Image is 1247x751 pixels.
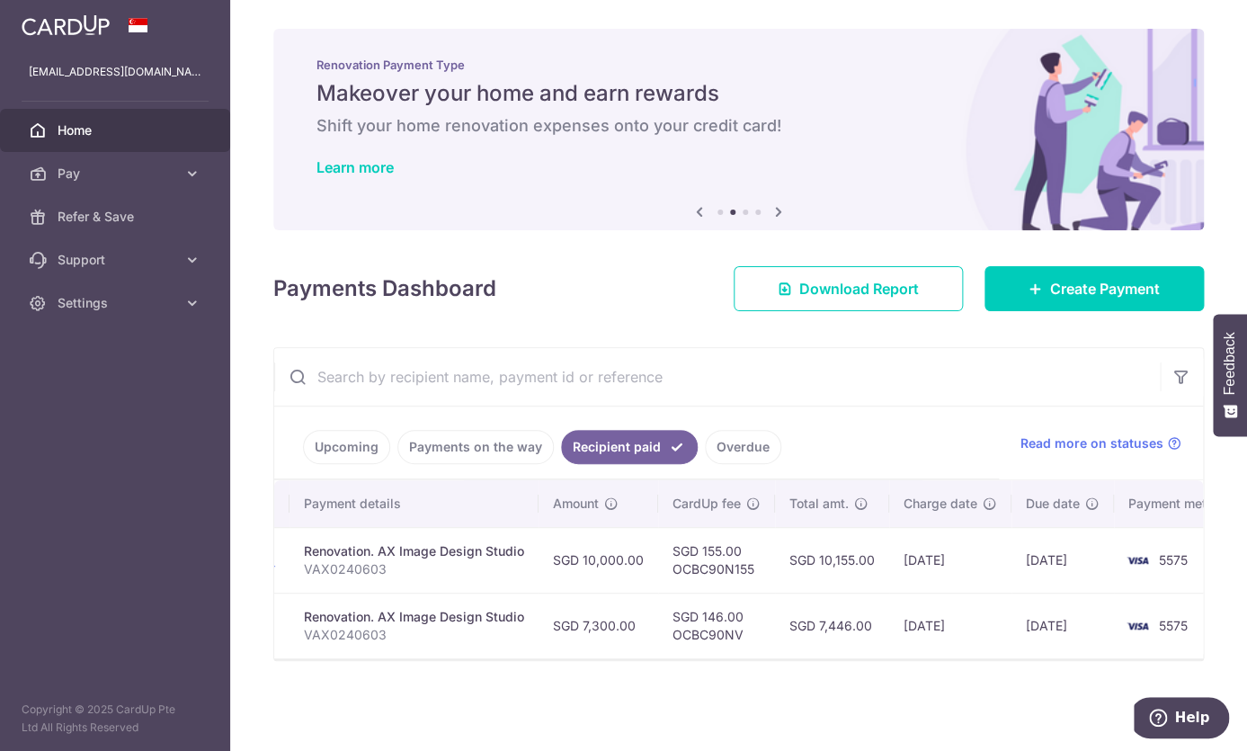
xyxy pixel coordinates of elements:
[789,495,849,513] span: Total amt.
[22,14,110,36] img: CardUp
[734,266,963,311] a: Download Report
[303,430,390,464] a: Upcoming
[658,593,775,658] td: SGD 146.00 OCBC90NV
[58,294,176,312] span: Settings
[316,58,1161,72] p: Renovation Payment Type
[799,278,919,300] span: Download Report
[273,29,1204,230] img: Renovation banner
[58,251,176,269] span: Support
[1134,697,1229,742] iframe: Opens a widget where you can find more information
[1159,552,1188,568] span: 5575
[889,527,1011,593] td: [DATE]
[904,495,977,513] span: Charge date
[316,158,394,176] a: Learn more
[775,593,889,658] td: SGD 7,446.00
[316,115,1161,137] h6: Shift your home renovation expenses onto your credit card!
[539,593,658,658] td: SGD 7,300.00
[553,495,599,513] span: Amount
[1119,615,1155,637] img: Bank Card
[304,542,524,560] div: Renovation. AX Image Design Studio
[539,527,658,593] td: SGD 10,000.00
[1020,434,1163,452] span: Read more on statuses
[561,430,698,464] a: Recipient paid
[705,430,781,464] a: Overdue
[1213,314,1247,436] button: Feedback - Show survey
[304,560,524,578] p: VAX0240603
[1119,550,1155,571] img: Bank Card
[58,121,176,139] span: Home
[1020,434,1181,452] a: Read more on statuses
[58,208,176,226] span: Refer & Save
[1222,332,1238,395] span: Feedback
[304,608,524,626] div: Renovation. AX Image Design Studio
[984,266,1204,311] a: Create Payment
[274,348,1160,406] input: Search by recipient name, payment id or reference
[29,63,201,81] p: [EMAIL_ADDRESS][DOMAIN_NAME]
[289,480,539,527] th: Payment details
[1159,618,1188,633] span: 5575
[1011,593,1114,658] td: [DATE]
[658,527,775,593] td: SGD 155.00 OCBC90N155
[1050,278,1160,300] span: Create Payment
[273,273,496,305] h4: Payments Dashboard
[58,165,176,183] span: Pay
[304,626,524,644] p: VAX0240603
[672,495,741,513] span: CardUp fee
[775,527,889,593] td: SGD 10,155.00
[397,430,554,464] a: Payments on the way
[1011,527,1114,593] td: [DATE]
[316,79,1161,108] h5: Makeover your home and earn rewards
[1026,495,1080,513] span: Due date
[889,593,1011,658] td: [DATE]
